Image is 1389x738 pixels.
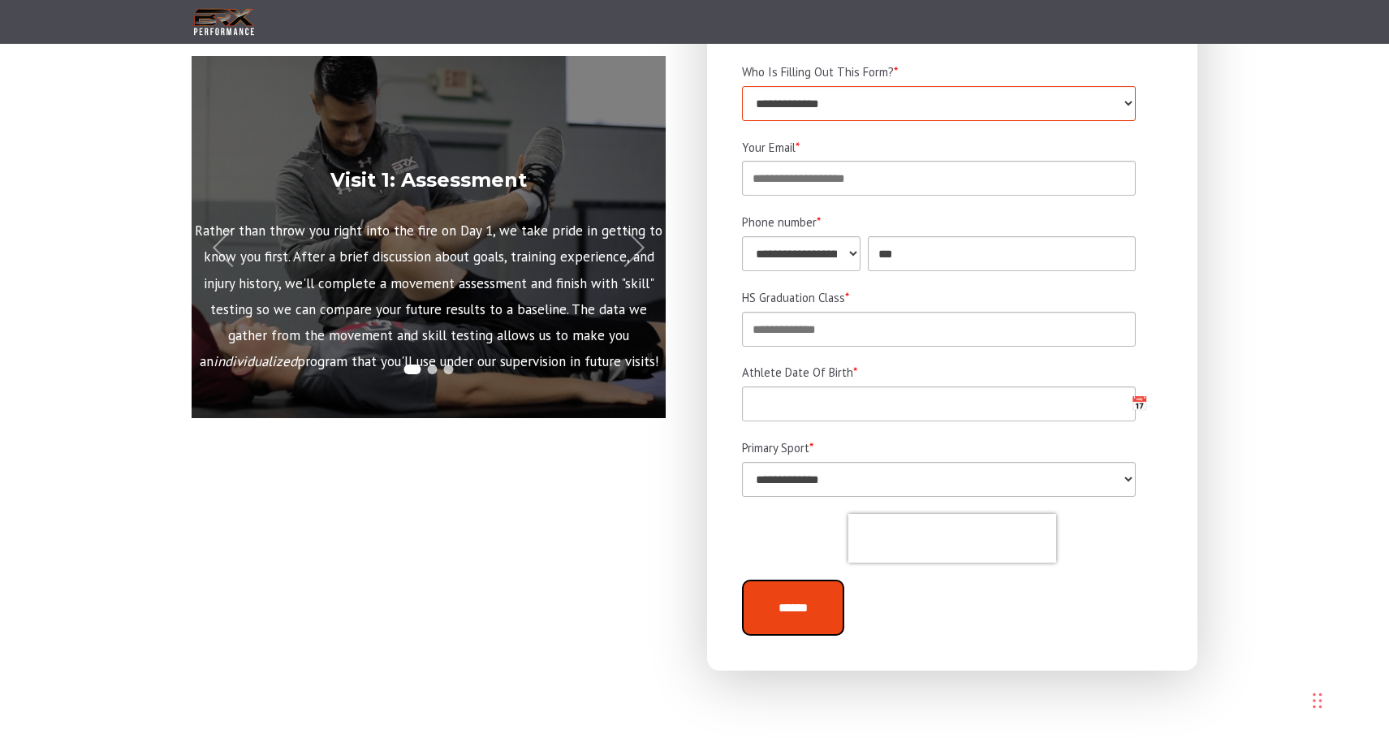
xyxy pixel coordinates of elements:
span: Your Email [742,140,796,155]
iframe: reCAPTCHA [848,514,1056,563]
i: individualized [213,352,296,370]
span: Who Is Filling Out This Form? [742,64,894,80]
p: Rather than throw you right into the fire on Day 1, we take pride in getting to know you first. A... [192,218,666,375]
span: Athlete Date Of Birth [742,365,853,380]
span: Primary Sport [742,440,809,455]
p: Your second visit to BRX - the 1-on-1 - is your first "real" training session under our guidance.... [666,218,1140,375]
span: Phone number [742,214,817,230]
strong: Visit 1: Assessment [330,167,527,191]
iframe: Chat Widget [1150,563,1389,738]
span: HS Graduation Class [742,290,845,305]
img: BRX Transparent Logo-2 [192,6,257,39]
div: Drag [1313,676,1322,725]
